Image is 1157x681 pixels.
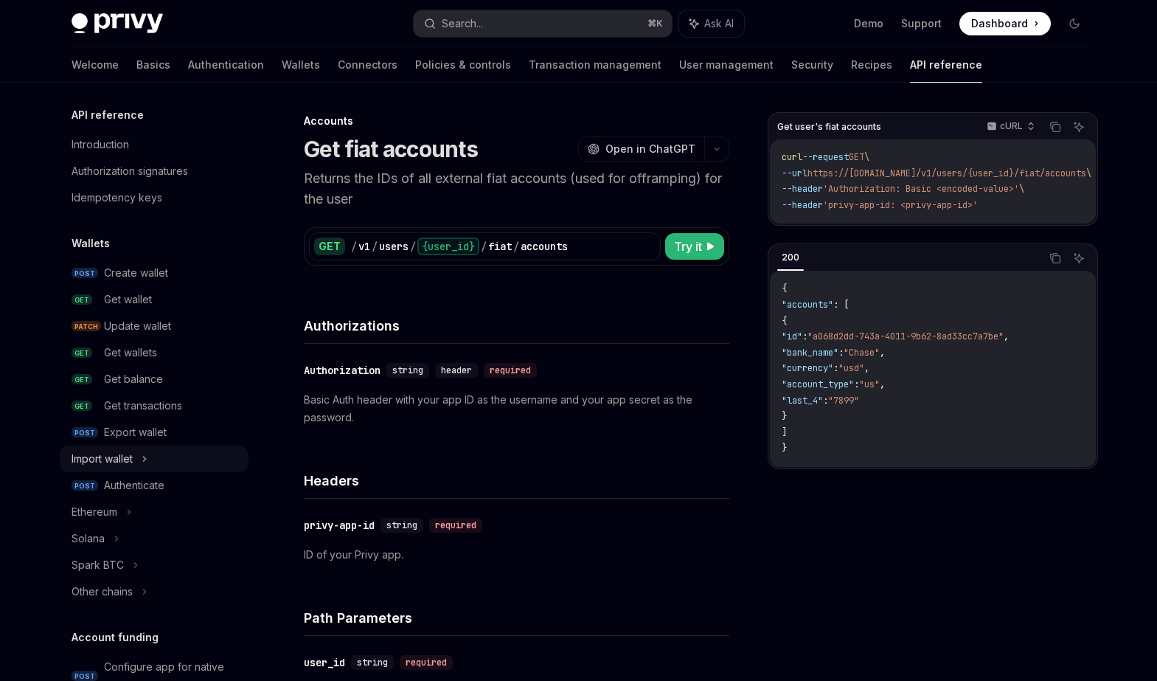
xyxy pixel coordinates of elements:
div: Authorization signatures [72,162,188,180]
div: Authorization [304,363,381,378]
div: GET [314,238,345,255]
span: Dashboard [971,16,1028,31]
a: Authentication [188,47,264,83]
a: Idempotency keys [60,184,249,211]
span: ⌘ K [647,18,663,30]
span: "bank_name" [782,347,838,359]
span: { [782,315,787,327]
span: PATCH [72,321,101,332]
a: POSTExport wallet [60,419,249,446]
a: Authorization signatures [60,158,249,184]
a: Policies & controls [415,47,511,83]
span: , [880,347,885,359]
p: ID of your Privy app. [304,546,729,564]
span: curl [782,151,802,163]
a: User management [679,47,774,83]
span: \ [1019,183,1024,195]
span: ] [782,426,787,438]
span: "Chase" [844,347,880,359]
a: Basics [136,47,170,83]
div: / [513,239,519,254]
h4: Headers [304,471,729,491]
button: Search...⌘K [414,10,672,37]
a: Recipes [851,47,892,83]
span: Ask AI [704,16,734,31]
a: POSTCreate wallet [60,260,249,286]
span: https://[DOMAIN_NAME]/v1/users/{user_id}/fiat/accounts [807,167,1086,179]
a: Connectors [338,47,397,83]
span: : [823,395,828,407]
span: POST [72,480,98,491]
span: --url [782,167,807,179]
div: Get balance [104,370,163,388]
div: required [429,518,482,533]
p: Basic Auth header with your app ID as the username and your app secret as the password. [304,391,729,426]
div: Idempotency keys [72,189,162,207]
a: Support [901,16,942,31]
a: Dashboard [959,12,1051,35]
h4: Authorizations [304,316,729,336]
div: Export wallet [104,424,167,441]
a: Transaction management [529,47,661,83]
div: Get wallets [104,344,157,362]
a: GETGet wallets [60,339,249,366]
span: "accounts" [782,299,833,311]
div: Introduction [72,136,129,153]
div: Accounts [304,114,729,128]
button: cURL [979,114,1041,139]
span: "usd" [838,362,864,374]
p: Returns the IDs of all external fiat accounts (used for offramping) for the user [304,168,729,210]
span: "last_4" [782,395,823,407]
span: Get user's fiat accounts [777,121,881,133]
span: GET [72,401,92,412]
a: API reference [910,47,982,83]
div: / [481,239,487,254]
a: Security [791,47,833,83]
a: GETGet transactions [60,393,249,419]
a: Welcome [72,47,119,83]
span: "7899" [828,395,859,407]
span: GET [72,348,92,359]
span: --header [782,183,823,195]
div: accounts [521,239,568,254]
button: Toggle dark mode [1063,12,1086,35]
span: --header [782,199,823,211]
div: Authenticate [104,477,164,494]
span: : [854,378,859,390]
div: users [379,239,409,254]
span: header [441,364,472,376]
a: Introduction [60,131,249,158]
span: : [838,347,844,359]
span: string [392,364,423,376]
div: / [410,239,416,254]
button: Ask AI [1069,249,1088,268]
h1: Get fiat accounts [304,136,478,162]
div: Get transactions [104,397,182,415]
a: PATCHUpdate wallet [60,313,249,339]
a: Demo [854,16,883,31]
span: , [864,362,869,374]
span: \ [864,151,869,163]
button: Copy the contents from the code block [1046,117,1065,136]
a: Wallets [282,47,320,83]
div: Other chains [72,583,133,601]
span: "id" [782,331,802,342]
div: Search... [442,15,483,32]
span: : [802,331,807,342]
p: cURL [1000,120,1023,132]
div: Spark BTC [72,556,124,574]
div: / [372,239,378,254]
span: : [833,362,838,374]
div: fiat [488,239,512,254]
button: Try it [665,233,724,260]
h4: Path Parameters [304,608,729,628]
span: "currency" [782,362,833,374]
span: 'privy-app-id: <privy-app-id>' [823,199,978,211]
div: required [484,363,537,378]
span: GET [849,151,864,163]
span: string [357,657,388,668]
span: { [782,283,787,294]
div: Update wallet [104,317,171,335]
div: / [351,239,357,254]
span: string [386,519,417,531]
